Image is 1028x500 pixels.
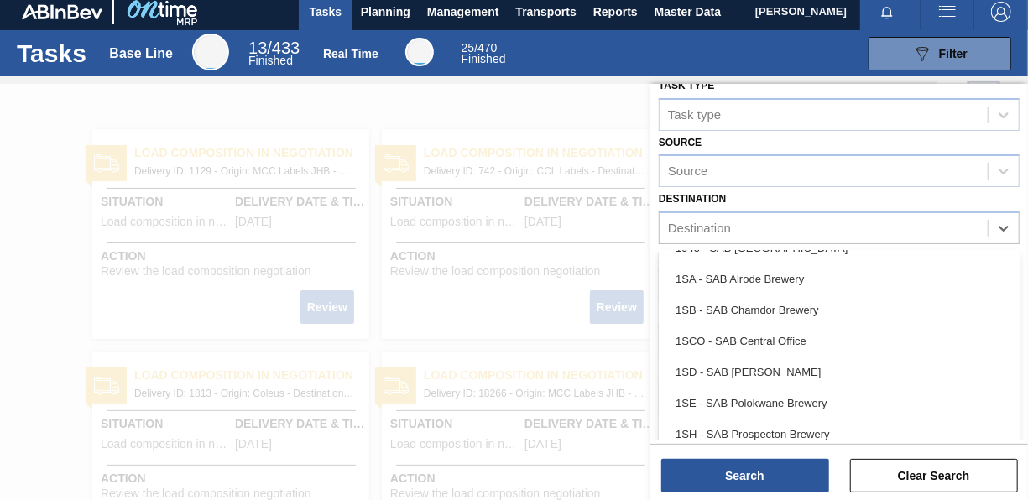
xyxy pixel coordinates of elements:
[659,263,1020,294] div: 1SA - SAB Alrode Brewery
[17,44,86,63] h1: Tasks
[462,41,498,55] span: / 470
[659,193,726,205] label: Destination
[968,81,1000,112] div: Card Vision
[248,39,300,57] span: / 433
[427,2,499,22] span: Management
[462,41,475,55] span: 25
[668,164,708,179] div: Source
[248,39,267,57] span: 13
[659,250,749,262] label: Material Group
[659,80,714,91] label: Task type
[22,4,102,19] img: TNhmsLtSVTkK8tSr43FrP2fwEKptu5GPRR3wAAAABJRU5ErkJggg==
[869,37,1011,70] button: Filter
[307,2,344,22] span: Tasks
[361,2,410,22] span: Planning
[192,34,229,70] div: Base Line
[937,2,958,22] img: userActions
[659,294,1020,326] div: 1SB - SAB Chamdor Brewery
[323,47,378,60] div: Real Time
[659,137,702,148] label: Source
[668,221,731,236] div: Destination
[939,47,968,60] span: Filter
[659,419,1020,450] div: 1SH - SAB Prospecton Brewery
[405,38,434,66] div: Real Time
[109,46,173,61] div: Base Line
[659,326,1020,357] div: 1SCO - SAB Central Office
[659,388,1020,419] div: 1SE - SAB Polokwane Brewery
[937,81,968,112] div: List Vision
[462,52,506,65] span: Finished
[668,107,721,122] div: Task type
[462,43,506,65] div: Real Time
[991,2,1011,22] img: Logout
[516,2,577,22] span: Transports
[248,54,293,67] span: Finished
[655,2,721,22] span: Master Data
[659,357,1020,388] div: 1SD - SAB [PERSON_NAME]
[593,2,638,22] span: Reports
[248,41,300,66] div: Base Line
